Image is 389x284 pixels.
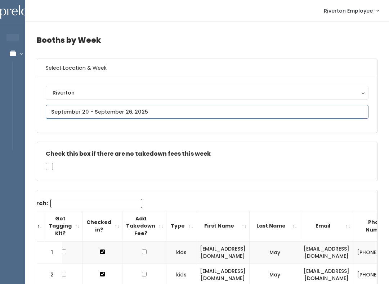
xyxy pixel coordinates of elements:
h4: Booths by Week [37,30,377,50]
h5: Check this box if there are no takedown fees this week [46,151,368,157]
td: kids [166,241,196,264]
button: Riverton [46,86,368,100]
td: [EMAIL_ADDRESS][DOMAIN_NAME] [196,241,250,264]
td: 1 [37,241,62,264]
th: Got Tagging Kit?: activate to sort column ascending [45,211,83,241]
td: May [250,241,300,264]
th: First Name: activate to sort column ascending [196,211,250,241]
span: Riverton Employee [324,7,373,15]
th: Add Takedown Fee?: activate to sort column ascending [122,211,166,241]
th: Checked in?: activate to sort column ascending [83,211,122,241]
a: Riverton Employee [317,3,386,18]
th: Email: activate to sort column ascending [300,211,353,241]
div: Riverton [53,89,362,97]
input: September 20 - September 26, 2025 [46,105,368,119]
th: Last Name: activate to sort column ascending [250,211,300,241]
h6: Select Location & Week [37,59,377,77]
label: Search: [24,199,142,208]
td: [EMAIL_ADDRESS][DOMAIN_NAME] [300,241,353,264]
th: Type: activate to sort column ascending [166,211,196,241]
input: Search: [50,199,142,208]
